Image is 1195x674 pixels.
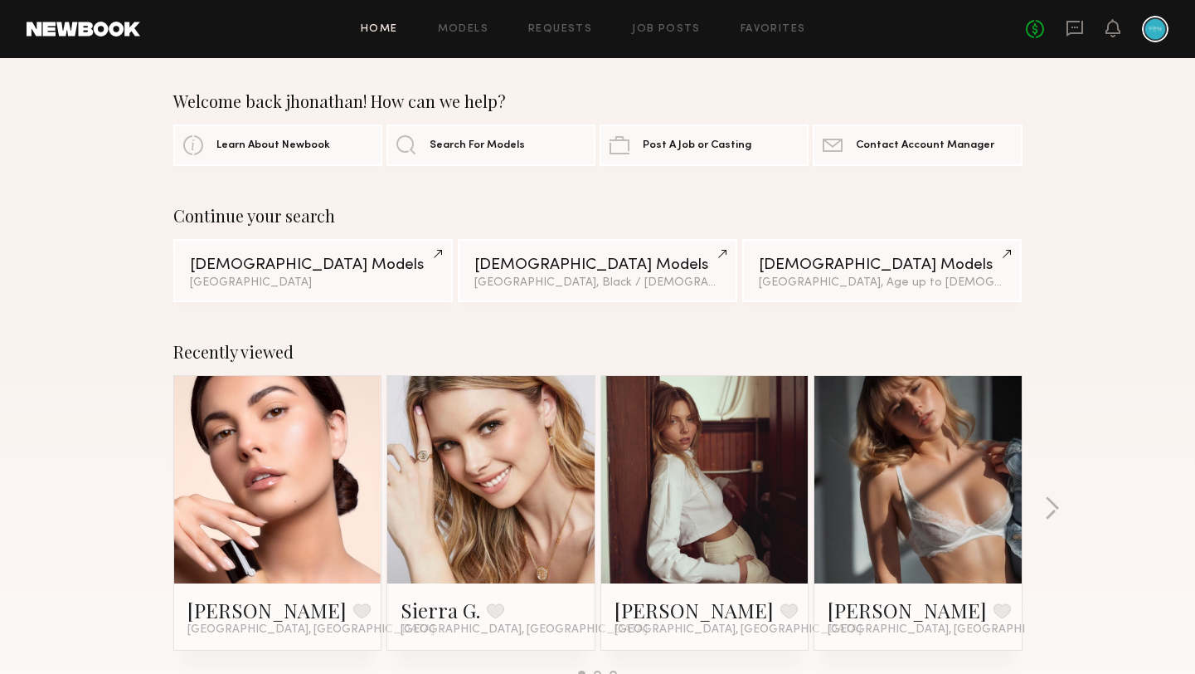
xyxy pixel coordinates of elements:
span: Search For Models [430,140,525,151]
a: [PERSON_NAME] [615,597,774,623]
span: [GEOGRAPHIC_DATA], [GEOGRAPHIC_DATA] [828,623,1075,637]
span: [GEOGRAPHIC_DATA], [GEOGRAPHIC_DATA] [615,623,862,637]
div: Recently viewed [173,342,1023,362]
div: [GEOGRAPHIC_DATA], Age up to [DEMOGRAPHIC_DATA]. [759,277,1005,289]
a: Contact Account Manager [813,125,1022,166]
a: Requests [528,24,592,35]
div: [DEMOGRAPHIC_DATA] Models [190,257,436,273]
span: Post A Job or Casting [643,140,751,151]
a: Post A Job or Casting [600,125,809,166]
a: [PERSON_NAME] [828,597,987,623]
div: [GEOGRAPHIC_DATA], Black / [DEMOGRAPHIC_DATA] [474,277,721,289]
a: [DEMOGRAPHIC_DATA] Models[GEOGRAPHIC_DATA], Age up to [DEMOGRAPHIC_DATA]. [742,239,1022,302]
div: [DEMOGRAPHIC_DATA] Models [474,257,721,273]
a: [DEMOGRAPHIC_DATA] Models[GEOGRAPHIC_DATA], Black / [DEMOGRAPHIC_DATA] [458,239,737,302]
a: Job Posts [632,24,701,35]
a: Learn About Newbook [173,125,382,166]
span: [GEOGRAPHIC_DATA], [GEOGRAPHIC_DATA] [401,623,648,637]
span: Contact Account Manager [856,140,994,151]
a: [PERSON_NAME] [187,597,347,623]
div: [GEOGRAPHIC_DATA] [190,277,436,289]
span: Learn About Newbook [216,140,330,151]
div: Continue your search [173,206,1023,226]
div: Welcome back jhonathan! How can we help? [173,91,1023,111]
a: Favorites [741,24,806,35]
a: Models [438,24,488,35]
span: [GEOGRAPHIC_DATA], [GEOGRAPHIC_DATA] [187,623,435,637]
a: Home [361,24,398,35]
a: [DEMOGRAPHIC_DATA] Models[GEOGRAPHIC_DATA] [173,239,453,302]
a: Search For Models [386,125,595,166]
div: [DEMOGRAPHIC_DATA] Models [759,257,1005,273]
a: Sierra G. [401,597,480,623]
